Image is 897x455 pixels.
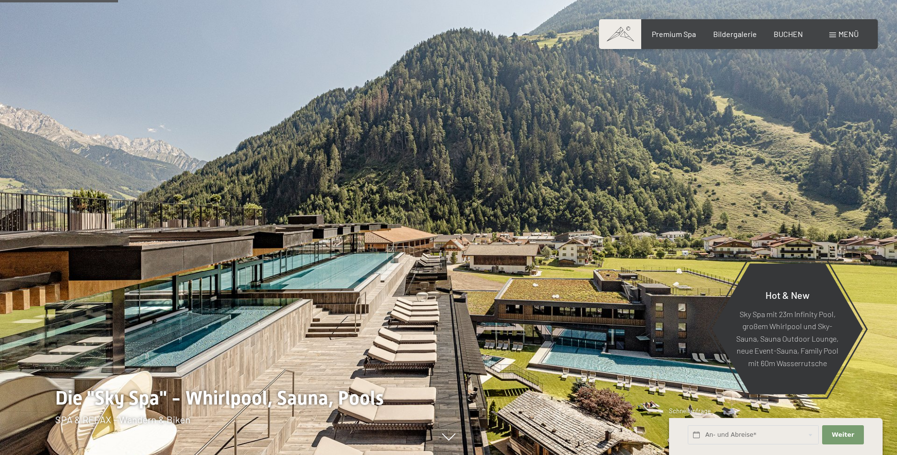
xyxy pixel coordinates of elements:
[838,29,859,38] span: Menü
[735,307,839,369] p: Sky Spa mit 23m Infinity Pool, großem Whirlpool und Sky-Sauna, Sauna Outdoor Lounge, neue Event-S...
[822,425,863,445] button: Weiter
[765,289,810,300] span: Hot & New
[774,29,803,38] a: BUCHEN
[652,29,696,38] a: Premium Spa
[713,29,757,38] a: Bildergalerie
[669,407,711,415] span: Schnellanfrage
[832,430,854,439] span: Weiter
[711,263,863,395] a: Hot & New Sky Spa mit 23m Infinity Pool, großem Whirlpool und Sky-Sauna, Sauna Outdoor Lounge, ne...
